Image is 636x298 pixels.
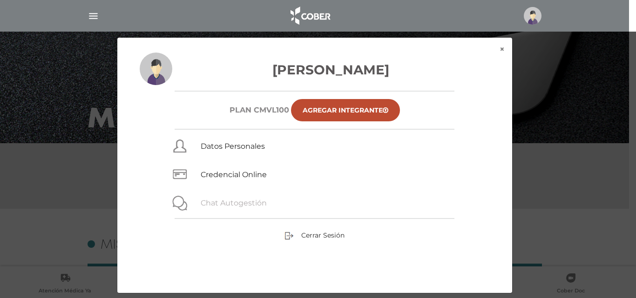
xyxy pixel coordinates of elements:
img: profile-placeholder.svg [140,53,172,85]
h3: [PERSON_NAME] [140,60,490,79]
a: Cerrar Sesión [284,231,345,239]
img: sign-out.png [284,231,294,240]
a: Datos Personales [201,142,265,151]
img: Cober_menu-lines-white.svg [88,10,99,22]
img: profile-placeholder.svg [524,7,541,25]
img: logo_cober_home-white.png [285,5,334,27]
a: Credencial Online [201,170,267,179]
h6: Plan CMVL100 [230,106,289,114]
button: × [492,38,512,61]
span: Cerrar Sesión [301,231,345,239]
a: Chat Autogestión [201,199,267,207]
a: Agregar Integrante [291,99,400,121]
